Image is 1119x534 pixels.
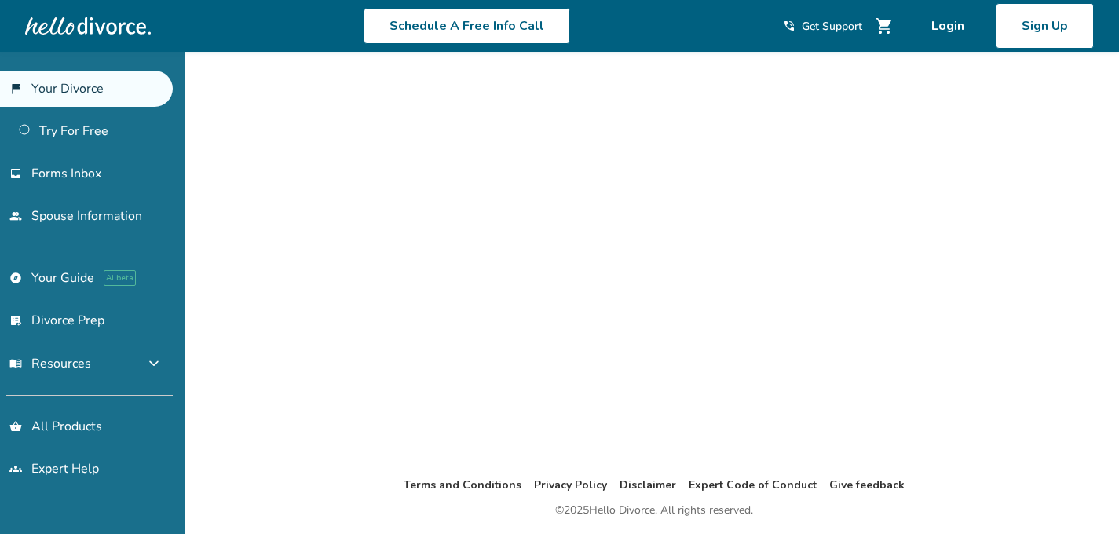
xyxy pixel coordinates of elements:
[9,82,22,95] span: flag_2
[9,314,22,327] span: list_alt_check
[875,16,894,35] span: shopping_cart
[620,476,676,495] li: Disclaimer
[9,420,22,433] span: shopping_basket
[555,501,753,520] div: © 2025 Hello Divorce. All rights reserved.
[996,3,1094,49] a: Sign Up
[144,354,163,373] span: expand_more
[906,3,989,49] a: Login
[534,477,607,492] a: Privacy Policy
[829,476,905,495] li: Give feedback
[9,210,22,222] span: people
[783,20,795,32] span: phone_in_talk
[9,355,91,372] span: Resources
[9,463,22,475] span: groups
[404,477,521,492] a: Terms and Conditions
[31,165,101,182] span: Forms Inbox
[9,272,22,284] span: explore
[689,477,817,492] a: Expert Code of Conduct
[104,270,136,286] span: AI beta
[783,19,862,34] a: phone_in_talkGet Support
[802,19,862,34] span: Get Support
[9,357,22,370] span: menu_book
[364,8,570,44] a: Schedule A Free Info Call
[9,167,22,180] span: inbox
